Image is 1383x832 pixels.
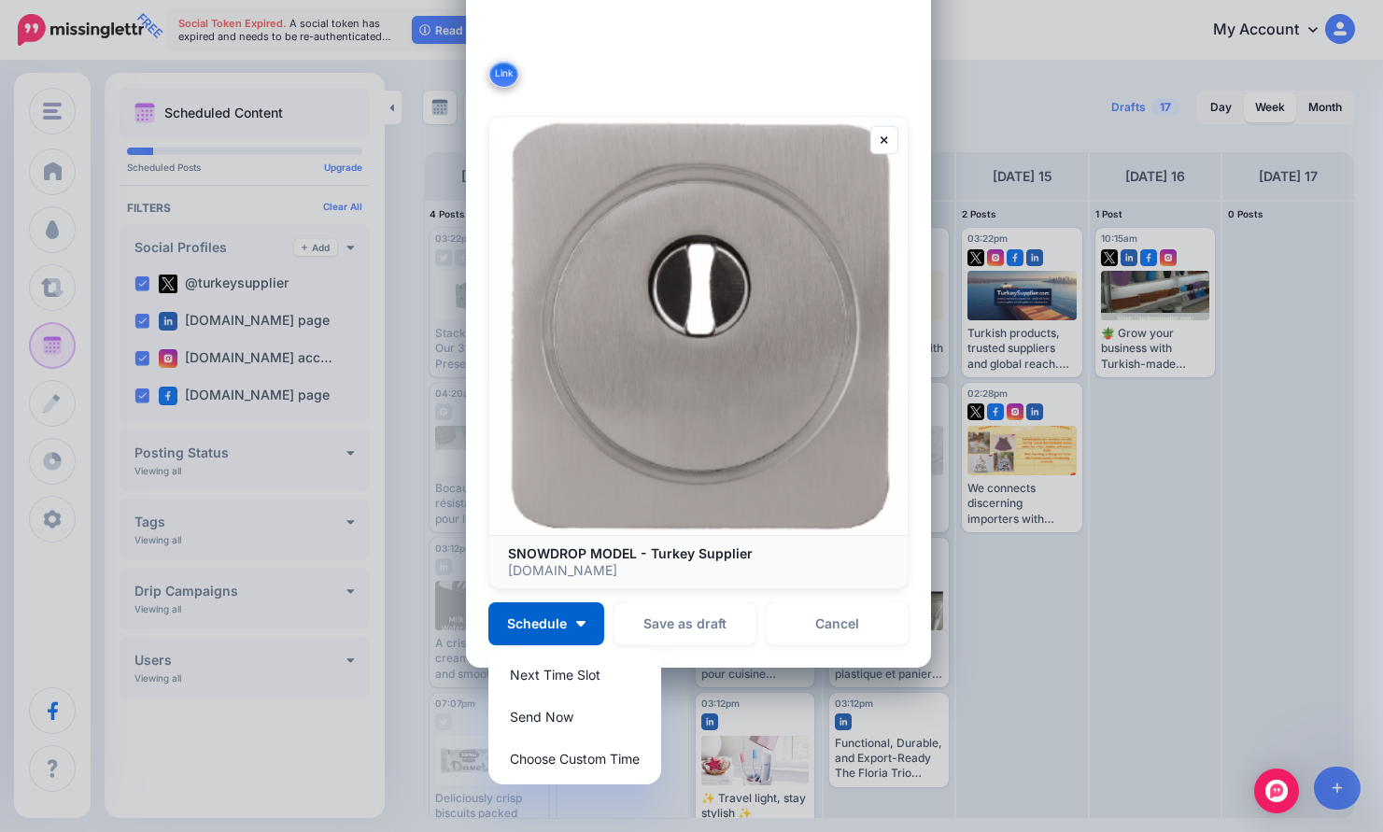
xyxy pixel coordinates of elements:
[496,740,654,777] a: Choose Custom Time
[508,545,753,561] b: SNOWDROP MODEL - Turkey Supplier
[576,621,586,627] img: arrow-down-white.png
[496,656,654,693] a: Next Time Slot
[766,602,909,645] a: Cancel
[1254,769,1299,813] div: Open Intercom Messenger
[489,117,908,535] img: SNOWDROP MODEL - Turkey Supplier
[488,649,661,784] div: Schedule
[507,617,567,630] span: Schedule
[496,698,654,735] a: Send Now
[508,562,889,579] p: [DOMAIN_NAME]
[488,60,519,88] button: Link
[614,602,756,645] button: Save as draft
[488,602,604,645] button: Schedule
